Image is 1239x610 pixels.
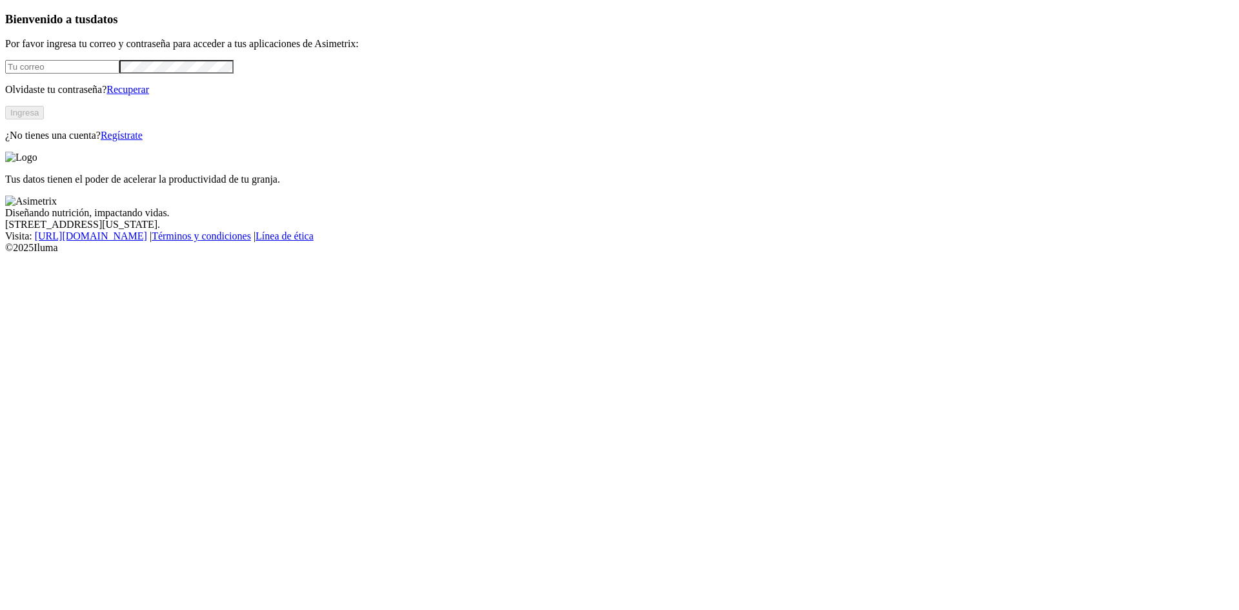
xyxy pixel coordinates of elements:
[5,130,1234,141] p: ¿No tienes una cuenta?
[35,230,147,241] a: [URL][DOMAIN_NAME]
[5,196,57,207] img: Asimetrix
[5,60,119,74] input: Tu correo
[256,230,314,241] a: Línea de ética
[5,230,1234,242] div: Visita : | |
[101,130,143,141] a: Regístrate
[5,12,1234,26] h3: Bienvenido a tus
[5,219,1234,230] div: [STREET_ADDRESS][US_STATE].
[5,38,1234,50] p: Por favor ingresa tu correo y contraseña para acceder a tus aplicaciones de Asimetrix:
[106,84,149,95] a: Recuperar
[90,12,118,26] span: datos
[5,106,44,119] button: Ingresa
[5,174,1234,185] p: Tus datos tienen el poder de acelerar la productividad de tu granja.
[152,230,251,241] a: Términos y condiciones
[5,152,37,163] img: Logo
[5,84,1234,96] p: Olvidaste tu contraseña?
[5,242,1234,254] div: © 2025 Iluma
[5,207,1234,219] div: Diseñando nutrición, impactando vidas.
